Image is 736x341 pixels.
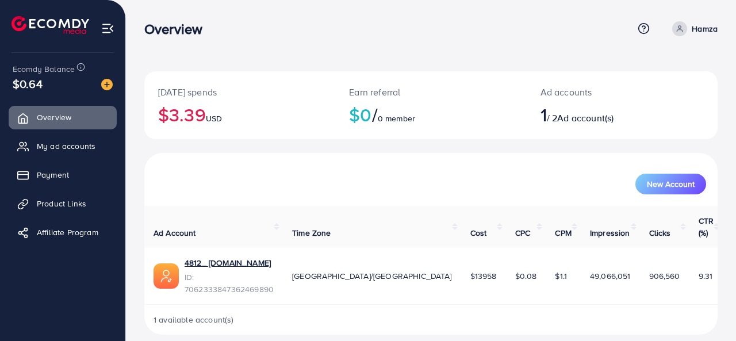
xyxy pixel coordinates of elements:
[11,16,89,34] img: logo
[540,104,656,125] h2: / 2
[144,21,212,37] h3: Overview
[185,257,271,269] a: 4812_ [DOMAIN_NAME]
[37,198,86,209] span: Product Links
[647,180,695,188] span: New Account
[13,63,75,75] span: Ecomdy Balance
[349,104,512,125] h2: $0
[555,270,567,282] span: $1.1
[699,270,713,282] span: 9.31
[154,314,234,325] span: 1 available account(s)
[292,227,331,239] span: Time Zone
[185,271,274,295] span: ID: 7062333847362469890
[692,22,718,36] p: Hamza
[649,270,680,282] span: 906,560
[540,101,547,128] span: 1
[470,227,487,239] span: Cost
[37,169,69,181] span: Payment
[37,112,71,123] span: Overview
[158,104,321,125] h2: $3.39
[557,112,614,124] span: Ad account(s)
[349,85,512,99] p: Earn referral
[540,85,656,99] p: Ad accounts
[206,113,222,124] span: USD
[9,192,117,215] a: Product Links
[9,163,117,186] a: Payment
[37,140,95,152] span: My ad accounts
[555,227,571,239] span: CPM
[13,75,43,92] span: $0.64
[154,227,196,239] span: Ad Account
[9,135,117,158] a: My ad accounts
[37,227,98,238] span: Affiliate Program
[372,101,378,128] span: /
[515,270,537,282] span: $0.08
[635,174,706,194] button: New Account
[154,263,179,289] img: ic-ads-acc.e4c84228.svg
[649,227,671,239] span: Clicks
[590,227,630,239] span: Impression
[590,270,631,282] span: 49,066,051
[101,79,113,90] img: image
[9,106,117,129] a: Overview
[668,21,718,36] a: Hamza
[292,270,452,282] span: [GEOGRAPHIC_DATA]/[GEOGRAPHIC_DATA]
[378,113,415,124] span: 0 member
[158,85,321,99] p: [DATE] spends
[101,22,114,35] img: menu
[9,221,117,244] a: Affiliate Program
[699,215,714,238] span: CTR (%)
[687,289,727,332] iframe: Chat
[515,227,530,239] span: CPC
[470,270,497,282] span: $13958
